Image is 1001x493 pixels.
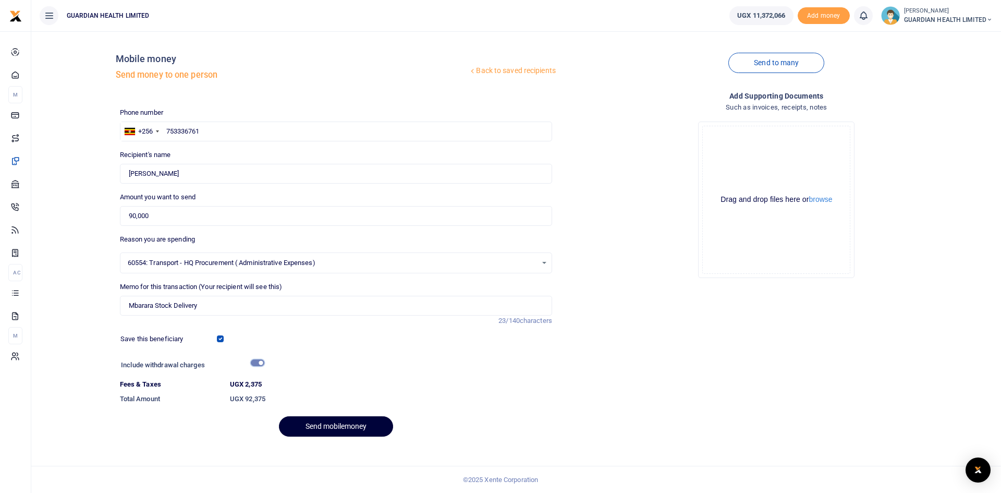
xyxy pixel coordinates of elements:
[230,395,552,403] h6: UGX 92,375
[881,6,993,25] a: profile-user [PERSON_NAME] GUARDIAN HEALTH LIMITED
[698,122,854,278] div: File Uploader
[881,6,900,25] img: profile-user
[8,264,22,281] li: Ac
[560,102,993,113] h4: Such as invoices, receipts, notes
[120,334,183,344] label: Save this beneficiary
[498,317,520,324] span: 23/140
[468,62,556,80] a: Back to saved recipients
[138,126,153,137] div: +256
[8,327,22,344] li: M
[703,195,850,205] div: Drag and drop files here or
[230,379,262,390] label: UGX 2,375
[116,53,469,65] h4: Mobile money
[9,10,22,22] img: logo-small
[120,107,163,118] label: Phone number
[904,15,993,25] span: GUARDIAN HEALTH LIMITED
[798,7,850,25] span: Add money
[560,90,993,102] h4: Add supporting Documents
[63,11,153,20] span: GUARDIAN HEALTH LIMITED
[725,6,797,25] li: Wallet ballance
[520,317,552,324] span: characters
[9,11,22,19] a: logo-small logo-large logo-large
[737,10,785,21] span: UGX 11,372,066
[128,258,537,268] span: 60554: Transport - HQ Procurement ( Administrative Expenses)
[798,11,850,19] a: Add money
[120,234,195,245] label: Reason you are spending
[120,296,552,316] input: Enter extra information
[120,206,552,226] input: UGX
[798,7,850,25] li: Toup your wallet
[279,416,393,437] button: Send mobilemoney
[904,7,993,16] small: [PERSON_NAME]
[809,196,832,203] button: browse
[728,53,824,73] a: Send to many
[120,192,196,202] label: Amount you want to send
[121,361,259,369] h6: Include withdrawal charges
[120,150,171,160] label: Recipient's name
[120,122,552,141] input: Enter phone number
[120,122,162,141] div: Uganda: +256
[116,70,469,80] h5: Send money to one person
[8,86,22,103] li: M
[966,458,991,483] div: Open Intercom Messenger
[120,164,552,184] input: Loading name...
[120,395,222,403] h6: Total Amount
[729,6,793,25] a: UGX 11,372,066
[120,282,283,292] label: Memo for this transaction (Your recipient will see this)
[116,379,226,390] dt: Fees & Taxes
